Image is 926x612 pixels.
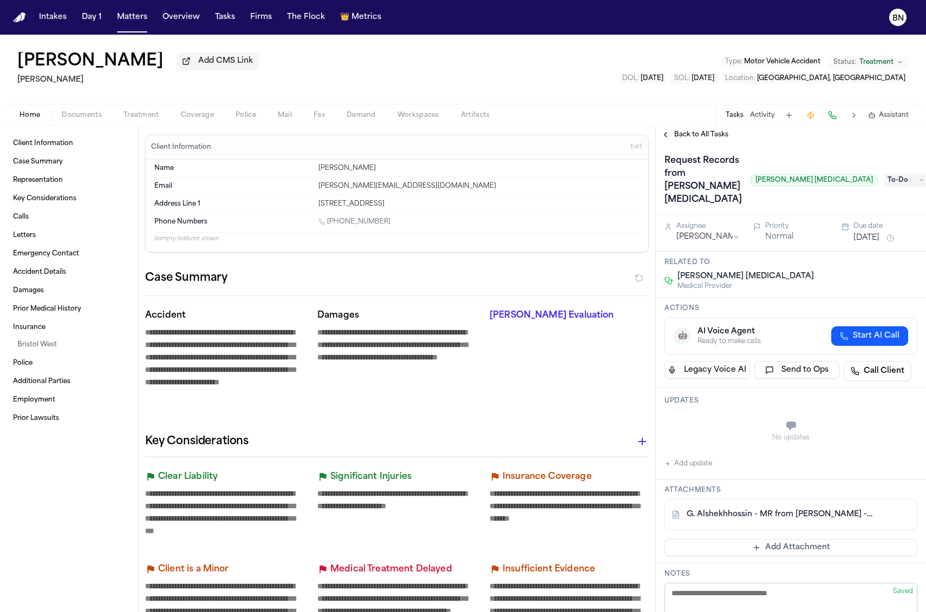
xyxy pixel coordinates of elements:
a: Emergency Contact [9,245,129,262]
p: Client is a Minor [158,563,229,576]
a: Employment [9,391,129,409]
a: Damages [9,282,129,299]
span: Coverage [181,111,214,120]
button: Snooze task [884,232,897,245]
h1: Request Records from [PERSON_NAME] [MEDICAL_DATA] [660,152,746,208]
a: Calls [9,208,129,226]
div: Ready to make calls [697,337,761,346]
span: [PERSON_NAME] [MEDICAL_DATA] [677,271,814,282]
a: Prior Medical History [9,300,129,318]
a: Representation [9,172,129,189]
a: Letters [9,227,129,244]
button: Day 1 [77,8,106,27]
button: Activity [750,111,775,120]
div: Priority [765,222,829,231]
button: Make a Call [825,108,840,123]
img: Finch Logo [13,12,26,23]
button: Intakes [35,8,71,27]
span: Add CMS Link [198,56,253,67]
div: [PERSON_NAME] [318,164,640,173]
span: Status: [833,58,856,67]
span: [PERSON_NAME] [MEDICAL_DATA] [751,174,878,186]
a: Additional Parties [9,373,129,390]
a: Call Client [844,361,911,381]
p: 8 empty fields not shown. [154,235,640,243]
p: Medical Treatment Delayed [330,563,452,576]
button: crownMetrics [336,8,386,27]
button: Legacy Voice AI [664,361,750,379]
button: Start AI Call [831,326,908,346]
button: Matters [113,8,152,27]
h3: Actions [664,304,917,313]
div: AI Voice Agent [697,326,761,337]
span: DOL : [622,75,639,82]
button: Send to Ops [754,361,840,379]
div: Assignee [676,222,740,231]
span: Treatment [123,111,159,120]
p: [PERSON_NAME] Evaluation [490,309,649,322]
div: [PERSON_NAME][EMAIL_ADDRESS][DOMAIN_NAME] [318,182,640,190]
span: Workspaces [397,111,439,120]
div: [STREET_ADDRESS] [318,200,640,208]
span: Demand [347,111,376,120]
div: No updates [664,433,917,442]
div: Due date [853,222,917,231]
button: Edit [627,139,645,156]
span: Back to All Tasks [674,130,728,139]
span: Saved [893,588,913,595]
span: [GEOGRAPHIC_DATA], [GEOGRAPHIC_DATA] [757,75,905,82]
a: Client Information [9,135,129,152]
span: Type : [725,58,742,65]
p: Significant Injuries [330,470,412,483]
span: SOL : [674,75,690,82]
span: [DATE] [641,75,663,82]
h2: Key Considerations [145,433,249,450]
p: Insurance Coverage [503,470,592,483]
a: Police [9,354,129,372]
span: Artifacts [461,111,490,120]
h3: Client Information [149,143,213,152]
button: The Flock [283,8,329,27]
span: Location : [725,75,755,82]
button: Firms [246,8,276,27]
button: Add CMS Link [177,52,258,70]
span: Fax [314,111,325,120]
a: Home [13,12,26,23]
span: Home [19,111,40,120]
h3: Related to [664,258,917,267]
button: Edit matter name [17,52,164,71]
dt: Name [154,164,312,173]
button: Edit Location: Cherry Hill, NJ [722,73,909,84]
button: Assistant [868,111,909,120]
a: Accident Details [9,264,129,281]
span: Start AI Call [853,331,899,341]
p: Damages [317,309,477,322]
button: Overview [158,8,204,27]
h3: Attachments [664,486,917,495]
span: Documents [62,111,102,120]
span: Mail [278,111,292,120]
span: Police [236,111,256,120]
p: Insufficient Evidence [503,563,595,576]
button: Tasks [211,8,239,27]
h1: [PERSON_NAME] [17,52,164,71]
button: Add update [664,457,712,470]
span: Phone Numbers [154,218,207,226]
span: Treatment [859,58,894,67]
p: Clear Liability [158,470,218,483]
p: Accident [145,309,304,322]
span: 🤖 [678,331,687,341]
button: Tasks [726,111,744,120]
dt: Email [154,182,312,190]
a: Call 1 (862) 347-2779 [318,218,390,226]
a: Prior Lawsuits [9,410,129,427]
h2: [PERSON_NAME] [17,74,258,87]
a: G. Alshekhhossin - MR from [PERSON_NAME] - [DATE] to [DATE] [687,509,873,520]
a: Key Considerations [9,190,129,207]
